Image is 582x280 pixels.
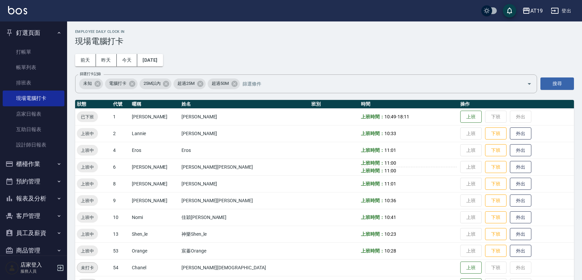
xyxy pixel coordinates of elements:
span: 11:01 [384,181,396,186]
td: [PERSON_NAME] [180,125,310,142]
th: 代號 [111,100,130,109]
td: Shen_le [130,226,180,242]
span: 上班中 [77,214,98,221]
b: 上班時間： [361,131,384,136]
button: 外出 [510,228,531,240]
th: 班別 [310,100,359,109]
div: 未知 [79,78,103,89]
a: 店家日報表 [3,106,64,122]
td: 神樂Shen_le [180,226,310,242]
td: [PERSON_NAME] [180,175,310,192]
span: 上班中 [77,231,98,238]
span: 電腦打卡 [105,80,130,87]
input: 篩選條件 [241,78,515,90]
h3: 現場電腦打卡 [75,37,574,46]
td: [PERSON_NAME][PERSON_NAME] [180,159,310,175]
td: Orange [130,242,180,259]
div: 電腦打卡 [105,78,138,89]
div: 25M以內 [140,78,172,89]
span: 10:28 [384,248,396,254]
button: 下班 [485,228,507,240]
button: AT19 [520,4,545,18]
td: 1 [111,108,130,125]
th: 操作 [459,100,574,109]
button: 外出 [510,245,531,257]
td: 佳穎[PERSON_NAME] [180,209,310,226]
td: 8 [111,175,130,192]
td: Nomi [130,209,180,226]
h5: 店家登入 [20,262,55,268]
span: 上班中 [77,147,98,154]
button: 外出 [510,194,531,207]
a: 設計師日報表 [3,137,64,153]
p: 服務人員 [20,268,55,274]
div: 超過50M [208,78,240,89]
b: 上班時間： [361,198,384,203]
button: 預約管理 [3,173,64,190]
button: 下班 [485,144,507,157]
button: 釘選頁面 [3,24,64,42]
td: 54 [111,259,130,276]
button: 登出 [548,5,574,17]
button: 外出 [510,178,531,190]
span: 上班中 [77,197,98,204]
img: Logo [8,6,27,14]
button: 員工及薪資 [3,224,64,242]
span: 上班中 [77,247,98,255]
a: 互助日報表 [3,122,64,137]
span: 超過25M [173,80,199,87]
td: 13 [111,226,130,242]
span: 10:49 [384,114,396,119]
span: 11:01 [384,148,396,153]
h2: Employee Daily Clock In [75,30,574,34]
td: [PERSON_NAME] [130,192,180,209]
span: 18:11 [398,114,409,119]
a: 打帳單 [3,44,64,60]
span: 未知 [79,80,96,87]
button: 客戶管理 [3,207,64,225]
button: 報表及分析 [3,190,64,207]
td: 2 [111,125,130,142]
span: 10:36 [384,198,396,203]
td: 53 [111,242,130,259]
b: 上班時間： [361,114,384,119]
button: 外出 [510,211,531,224]
button: 外出 [510,144,531,157]
td: 10 [111,209,130,226]
label: 篩選打卡記錄 [80,71,101,76]
button: 上班 [460,111,482,123]
a: 帳單列表 [3,60,64,75]
th: 狀態 [75,100,111,109]
div: AT19 [530,7,543,15]
td: 9 [111,192,130,209]
button: 下班 [485,127,507,140]
td: Eros [130,142,180,159]
button: 今天 [117,54,138,66]
div: 超過25M [173,78,206,89]
td: 4 [111,142,130,159]
b: 上班時間： [361,148,384,153]
button: [DATE] [137,54,163,66]
a: 排班表 [3,75,64,91]
span: 25M以內 [140,80,165,87]
td: 宸蓁Orange [180,242,310,259]
th: 暱稱 [130,100,180,109]
img: Person [5,261,19,275]
button: Open [524,78,535,89]
b: 上班時間： [361,181,384,186]
td: Eros [180,142,310,159]
td: [PERSON_NAME] [130,108,180,125]
button: 外出 [510,161,531,173]
span: 上班中 [77,164,98,171]
button: 下班 [485,161,507,173]
th: 時間 [359,100,459,109]
button: 前天 [75,54,96,66]
span: 上班中 [77,130,98,137]
button: 櫃檯作業 [3,155,64,173]
button: 昨天 [96,54,117,66]
span: 11:00 [384,168,396,173]
td: [PERSON_NAME] [130,175,180,192]
span: 超過50M [208,80,233,87]
button: 下班 [485,194,507,207]
button: 商品管理 [3,242,64,259]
